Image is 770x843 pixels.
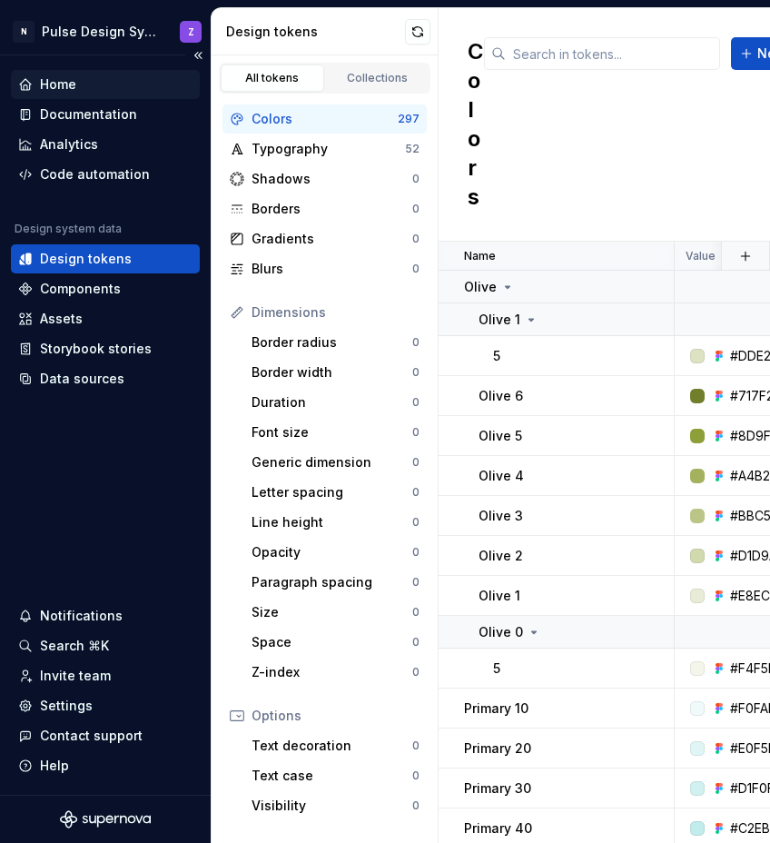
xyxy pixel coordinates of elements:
[244,628,427,657] a: Space0
[40,250,132,268] div: Design tokens
[412,575,420,590] div: 0
[479,547,523,565] p: Olive 2
[479,507,523,525] p: Olive 3
[252,573,412,591] div: Paragraph spacing
[464,819,532,838] p: Primary 40
[244,448,427,477] a: Generic dimension0
[412,545,420,560] div: 0
[40,370,124,388] div: Data sources
[412,425,420,440] div: 0
[412,262,420,276] div: 0
[244,731,427,760] a: Text decoration0
[11,631,200,660] button: Search ⌘K
[244,761,427,790] a: Text case0
[479,311,520,329] p: Olive 1
[252,170,412,188] div: Shadows
[479,587,520,605] p: Olive 1
[252,633,412,651] div: Space
[412,202,420,216] div: 0
[493,347,500,365] p: 5
[252,393,412,412] div: Duration
[185,43,211,68] button: Collapse sidebar
[412,515,420,530] div: 0
[464,699,528,718] p: Primary 10
[252,200,412,218] div: Borders
[222,104,427,134] a: Colors297
[13,21,35,43] div: N
[244,328,427,357] a: Border radius0
[244,358,427,387] a: Border width0
[40,607,123,625] div: Notifications
[468,37,484,212] h2: Colors
[412,739,420,753] div: 0
[4,12,207,51] button: NPulse Design SystemZ
[244,598,427,627] a: Size0
[464,278,497,296] p: Olive
[252,363,412,382] div: Border width
[40,165,150,183] div: Code automation
[252,543,412,561] div: Opacity
[40,75,76,94] div: Home
[40,757,69,775] div: Help
[60,810,151,828] svg: Supernova Logo
[244,388,427,417] a: Duration0
[252,333,412,352] div: Border radius
[222,194,427,223] a: Borders0
[11,274,200,303] a: Components
[11,130,200,159] a: Analytics
[252,230,412,248] div: Gradients
[412,365,420,380] div: 0
[11,751,200,780] button: Help
[244,791,427,820] a: Visibility0
[244,658,427,687] a: Z-index0
[11,304,200,333] a: Assets
[11,70,200,99] a: Home
[226,23,405,41] div: Design tokens
[40,310,83,328] div: Assets
[252,260,412,278] div: Blurs
[11,160,200,189] a: Code automation
[412,769,420,783] div: 0
[252,603,412,621] div: Size
[464,779,531,798] p: Primary 30
[252,140,405,158] div: Typography
[464,249,496,263] p: Name
[11,364,200,393] a: Data sources
[332,71,423,85] div: Collections
[244,568,427,597] a: Paragraph spacing0
[252,423,412,441] div: Font size
[412,335,420,350] div: 0
[40,105,137,124] div: Documentation
[40,135,98,154] div: Analytics
[252,483,412,501] div: Letter spacing
[244,508,427,537] a: Line height0
[244,418,427,447] a: Font size0
[252,663,412,681] div: Z-index
[227,71,318,85] div: All tokens
[252,737,412,755] div: Text decoration
[412,798,420,813] div: 0
[493,660,500,678] p: 5
[222,224,427,253] a: Gradients0
[252,303,420,322] div: Dimensions
[252,707,420,725] div: Options
[222,134,427,164] a: Typography52
[40,697,93,715] div: Settings
[506,37,720,70] input: Search in tokens...
[244,538,427,567] a: Opacity0
[412,232,420,246] div: 0
[40,340,152,358] div: Storybook stories
[11,661,200,690] a: Invite team
[15,222,122,236] div: Design system data
[412,485,420,500] div: 0
[40,727,143,745] div: Contact support
[479,387,523,405] p: Olive 6
[40,667,111,685] div: Invite team
[686,249,716,263] p: Value
[479,427,522,445] p: Olive 5
[11,601,200,630] button: Notifications
[222,254,427,283] a: Blurs0
[11,100,200,129] a: Documentation
[464,739,531,758] p: Primary 20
